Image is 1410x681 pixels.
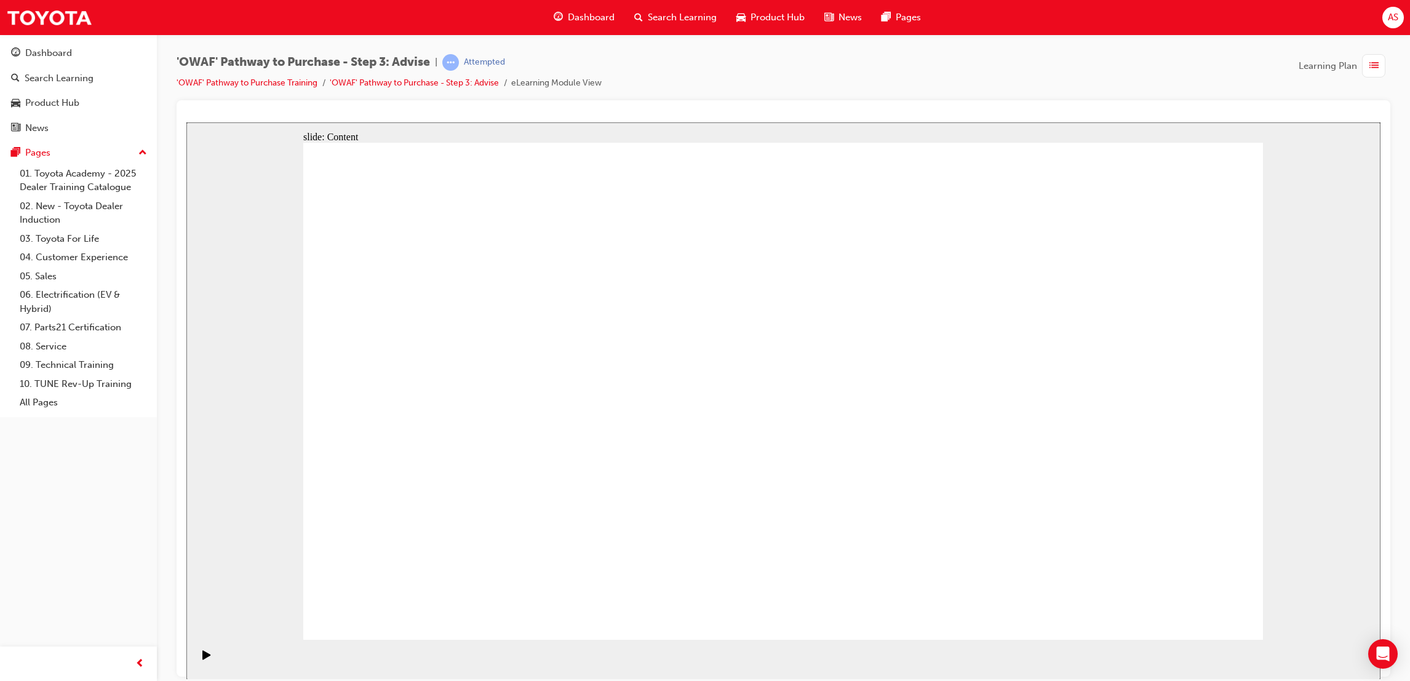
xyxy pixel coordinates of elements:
[11,148,20,159] span: pages-icon
[435,55,437,70] span: |
[15,267,152,286] a: 05. Sales
[1388,10,1398,25] span: AS
[5,117,152,140] a: News
[511,76,602,90] li: eLearning Module View
[882,10,891,25] span: pages-icon
[736,10,746,25] span: car-icon
[330,78,499,88] a: 'OWAF' Pathway to Purchase - Step 3: Advise
[15,229,152,249] a: 03. Toyota For Life
[6,527,27,548] button: Play (Ctrl+Alt+P)
[6,517,27,557] div: playback controls
[5,141,152,164] button: Pages
[464,57,505,68] div: Attempted
[11,48,20,59] span: guage-icon
[838,10,862,25] span: News
[544,5,624,30] a: guage-iconDashboard
[648,10,717,25] span: Search Learning
[15,248,152,267] a: 04. Customer Experience
[1382,7,1404,28] button: AS
[624,5,727,30] a: search-iconSearch Learning
[727,5,815,30] a: car-iconProduct Hub
[5,39,152,141] button: DashboardSearch LearningProduct HubNews
[6,4,92,31] img: Trak
[5,67,152,90] a: Search Learning
[15,197,152,229] a: 02. New - Toyota Dealer Induction
[1369,58,1379,74] span: list-icon
[751,10,805,25] span: Product Hub
[5,92,152,114] a: Product Hub
[15,164,152,197] a: 01. Toyota Academy - 2025 Dealer Training Catalogue
[11,98,20,109] span: car-icon
[1299,59,1357,73] span: Learning Plan
[1368,639,1398,669] div: Open Intercom Messenger
[15,318,152,337] a: 07. Parts21 Certification
[15,337,152,356] a: 08. Service
[11,73,20,84] span: search-icon
[872,5,931,30] a: pages-iconPages
[177,55,430,70] span: 'OWAF' Pathway to Purchase - Step 3: Advise
[25,121,49,135] div: News
[5,42,152,65] a: Dashboard
[11,123,20,134] span: news-icon
[25,146,50,160] div: Pages
[568,10,615,25] span: Dashboard
[896,10,921,25] span: Pages
[135,656,145,672] span: prev-icon
[442,54,459,71] span: learningRecordVerb_ATTEMPT-icon
[15,393,152,412] a: All Pages
[634,10,643,25] span: search-icon
[15,375,152,394] a: 10. TUNE Rev-Up Training
[25,71,94,86] div: Search Learning
[15,285,152,318] a: 06. Electrification (EV & Hybrid)
[1299,54,1390,78] button: Learning Plan
[554,10,563,25] span: guage-icon
[15,356,152,375] a: 09. Technical Training
[824,10,834,25] span: news-icon
[25,96,79,110] div: Product Hub
[815,5,872,30] a: news-iconNews
[25,46,72,60] div: Dashboard
[177,78,317,88] a: 'OWAF' Pathway to Purchase Training
[138,145,147,161] span: up-icon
